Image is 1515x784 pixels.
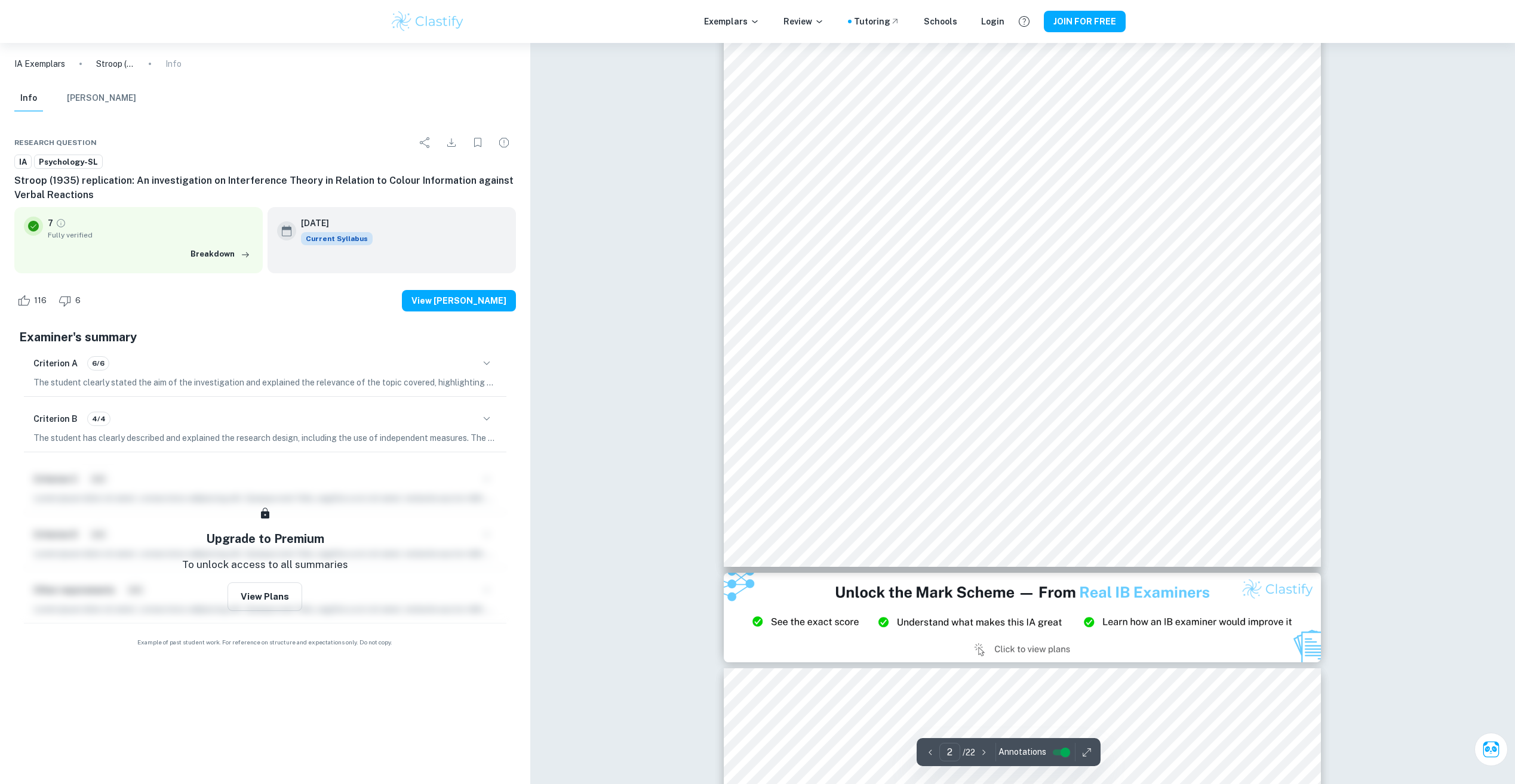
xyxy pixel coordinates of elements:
h5: Examiner's summary [19,328,511,346]
img: Clastify logo [390,10,466,33]
a: Psychology-SL [34,155,103,169]
p: The student has clearly described and explained the research design, including the use of indepen... [33,431,497,445]
a: IA Exemplars [14,57,65,70]
button: View [PERSON_NAME] [402,290,516,311]
div: Share [413,131,437,155]
p: The student clearly stated the aim of the investigation and explained the relevance of the topic ... [33,376,497,389]
h6: [DATE] [301,217,363,230]
a: Schools [924,15,957,28]
div: This exemplar is based on the current syllabus. Feel free to refer to it for inspiration/ideas wh... [301,232,373,245]
button: Info [14,85,43,112]
a: Login [981,15,1004,28]
h6: Criterion B [33,412,78,425]
h6: Criterion A [33,357,78,370]
div: Dislike [56,291,87,310]
span: Example of past student work. For reference on structure and expectations only. Do not copy. [14,638,516,647]
img: Ad [724,573,1321,662]
button: Help and Feedback [1014,11,1034,32]
span: 4/4 [88,413,110,424]
a: Grade fully verified [56,218,66,229]
p: Review [783,15,824,28]
p: Stroop (1935) replication: An investigation on Interference Theory in Relation to Colour Informat... [96,57,134,70]
p: To unlock access to all summaries [182,557,348,573]
div: Report issue [492,131,516,155]
span: Research question [14,137,97,148]
span: Current Syllabus [301,232,373,245]
p: Info [165,57,182,70]
button: [PERSON_NAME] [67,85,136,112]
span: Psychology-SL [35,156,102,168]
span: 116 [27,295,53,307]
a: Tutoring [854,15,900,28]
span: Annotations [998,746,1046,758]
button: View Plans [228,582,302,611]
div: Like [14,291,53,310]
span: 6/6 [88,358,109,369]
button: Breakdown [188,245,253,263]
span: IA [15,156,31,168]
button: JOIN FOR FREE [1044,11,1126,32]
p: 7 [48,217,53,230]
h5: Upgrade to Premium [206,530,324,548]
p: Exemplars [704,15,760,28]
button: Ask Clai [1474,733,1508,766]
span: Fully verified [48,230,253,240]
div: Download [440,131,463,155]
a: IA [14,155,32,169]
span: 6 [69,295,87,307]
h6: Stroop (1935) replication: An investigation on Interference Theory in Relation to Colour Informat... [14,174,516,202]
p: / 22 [963,746,975,759]
div: Bookmark [466,131,490,155]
